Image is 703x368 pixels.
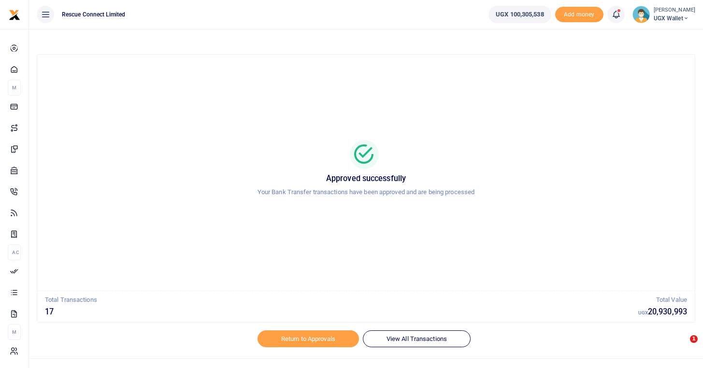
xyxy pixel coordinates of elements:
span: UGX 100,305,538 [496,10,544,19]
span: Rescue Connect Limited [58,10,129,19]
li: Toup your wallet [555,7,603,23]
p: Total Transactions [45,295,638,305]
iframe: Intercom live chat [670,335,693,358]
h5: Approved successfully [49,174,683,184]
span: 1 [690,335,698,343]
small: [PERSON_NAME] [654,6,695,14]
span: Add money [555,7,603,23]
p: Your Bank Transfer transactions have been approved and are being processed [49,187,683,198]
img: logo-small [9,9,20,21]
small: UGX [638,310,648,315]
h5: 17 [45,307,638,317]
p: Total Value [638,295,687,305]
img: profile-user [632,6,650,23]
a: View All Transactions [363,330,471,347]
a: UGX 100,305,538 [488,6,551,23]
span: UGX Wallet [654,14,695,23]
li: Ac [8,244,21,260]
a: Return to Approvals [258,330,359,347]
li: M [8,324,21,340]
li: Wallet ballance [485,6,555,23]
a: Add money [555,10,603,17]
a: profile-user [PERSON_NAME] UGX Wallet [632,6,695,23]
li: M [8,80,21,96]
h5: 20,930,993 [638,307,687,317]
a: logo-small logo-large logo-large [9,11,20,18]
